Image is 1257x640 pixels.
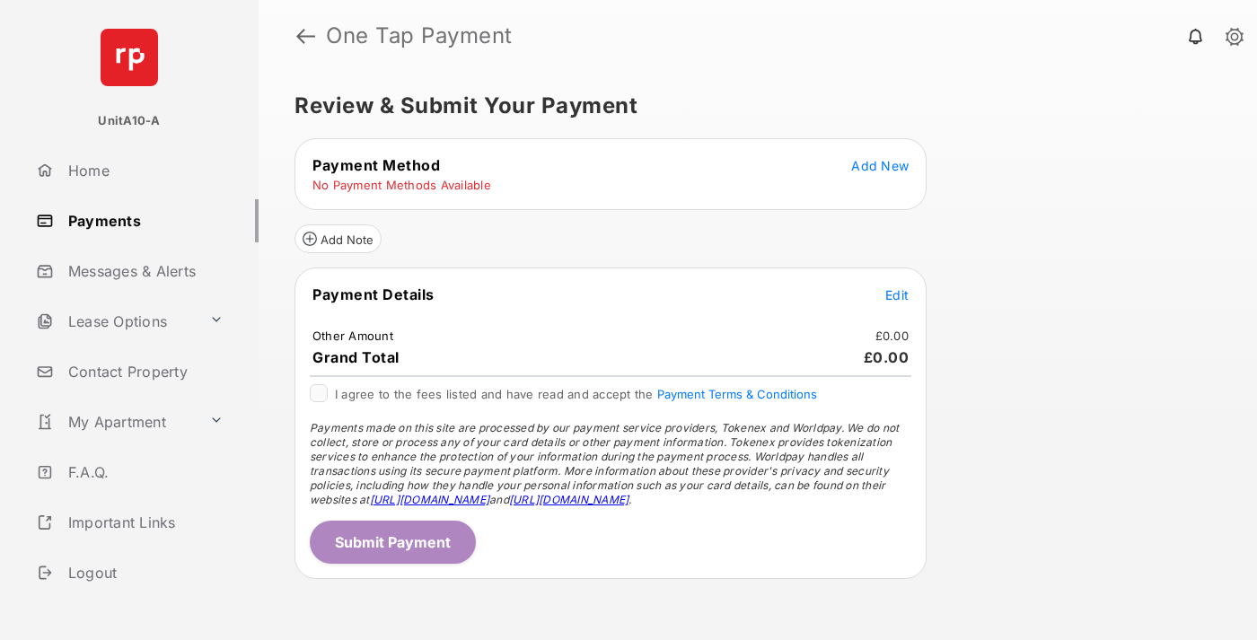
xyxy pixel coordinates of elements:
[29,350,259,393] a: Contact Property
[312,177,492,193] td: No Payment Methods Available
[885,287,909,302] span: Edit
[509,493,628,506] a: [URL][DOMAIN_NAME]
[294,224,382,253] button: Add Note
[29,250,259,293] a: Messages & Alerts
[29,551,259,594] a: Logout
[310,421,899,506] span: Payments made on this site are processed by our payment service providers, Tokenex and Worldpay. ...
[370,493,489,506] a: [URL][DOMAIN_NAME]
[29,149,259,192] a: Home
[326,25,513,47] strong: One Tap Payment
[312,348,400,366] span: Grand Total
[29,300,202,343] a: Lease Options
[657,387,817,401] button: I agree to the fees listed and have read and accept the
[29,501,231,544] a: Important Links
[312,285,435,303] span: Payment Details
[851,158,909,173] span: Add New
[335,387,817,401] span: I agree to the fees listed and have read and accept the
[101,29,158,86] img: svg+xml;base64,PHN2ZyB4bWxucz0iaHR0cDovL3d3dy53My5vcmcvMjAwMC9zdmciIHdpZHRoPSI2NCIgaGVpZ2h0PSI2NC...
[29,400,202,443] a: My Apartment
[310,521,476,564] button: Submit Payment
[851,156,909,174] button: Add New
[885,285,909,303] button: Edit
[312,328,394,344] td: Other Amount
[29,199,259,242] a: Payments
[29,451,259,494] a: F.A.Q.
[294,95,1207,117] h5: Review & Submit Your Payment
[864,348,910,366] span: £0.00
[98,112,160,130] p: UnitA10-A
[875,328,910,344] td: £0.00
[312,156,440,174] span: Payment Method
